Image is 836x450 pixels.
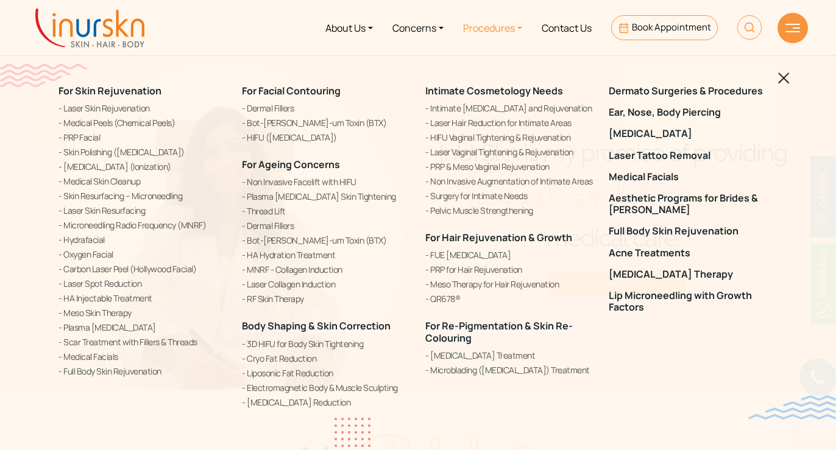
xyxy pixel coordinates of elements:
[609,85,778,97] a: Dermato Surgeries & Procedures
[58,204,227,217] a: Laser Skin Resurfacing
[242,381,411,394] a: Electromagnetic Body & Muscle Sculpting
[532,5,601,51] a: Contact Us
[737,15,762,40] img: HeaderSearch
[58,292,227,304] a: HA Injectable Treatment
[425,248,594,261] a: FUE [MEDICAL_DATA]
[242,396,411,409] a: [MEDICAL_DATA] Reduction
[35,9,144,47] img: inurskn-logo
[425,292,594,305] a: QR678®
[748,395,836,420] img: bluewave
[242,190,411,203] a: Plasma [MEDICAL_DATA] Skin Tightening
[242,352,411,365] a: Cryo Fat Reduction
[58,350,227,363] a: Medical Facials
[425,131,594,144] a: HIFU Vaginal Tightening & Rejuvenation
[242,367,411,379] a: Liposonic Fat Reduction
[425,204,594,217] a: Pelvic Muscle Strengthening
[58,365,227,378] a: Full Body Skin Rejuvenation
[425,175,594,188] a: Non Invasive Augmentation of Intimate Areas
[609,150,778,161] a: Laser Tattoo Removal
[242,292,411,305] a: RF Skin Therapy
[425,278,594,290] a: Meso Therapy for Hair Rejuvenation
[778,72,790,84] img: blackclosed
[425,146,594,158] a: Laser Vaginal Tightening & Rejuvenation
[425,231,572,244] a: For Hair Rejuvenation & Growth
[242,205,411,217] a: Thread Lift
[425,349,594,362] a: [MEDICAL_DATA] Treatment
[611,15,718,40] a: Book Appointment
[242,319,391,332] a: Body Shaping & Skin Correction
[58,277,227,290] a: Laser Spot Reduction
[609,128,778,139] a: [MEDICAL_DATA]
[58,306,227,319] a: Meso Skin Therapy
[609,247,778,259] a: Acne Treatments
[609,171,778,183] a: Medical Facials
[242,278,411,290] a: Laser Collagen Induction
[242,337,411,350] a: 3D HIFU for Body Skin Tightening
[58,321,227,334] a: Plasma [MEDICAL_DATA]
[242,84,341,97] a: For Facial Contouring
[425,263,594,276] a: PRP for Hair Rejuvenation
[242,175,411,188] a: Non Invasive Facelift with HIFU
[425,364,594,376] a: Microblading ([MEDICAL_DATA]) Treatment
[242,158,340,171] a: For Ageing Concerns
[609,225,778,237] a: Full Body Skin Rejuvenation
[383,5,453,51] a: Concerns
[609,192,778,216] a: Aesthetic Programs for Brides & [PERSON_NAME]
[242,131,411,144] a: HIFU ([MEDICAL_DATA])
[242,102,411,114] a: Dermal Fillers
[242,116,411,129] a: Bot-[PERSON_NAME]-um Toxin (BTX)
[58,262,227,275] a: Carbon Laser Peel (Hollywood Facial)
[425,116,594,129] a: Laser Hair Reduction for Intimate Areas
[425,319,573,344] a: For Re-Pigmentation & Skin Re-Colouring
[58,116,227,129] a: Medical Peels (Chemical Peels)
[58,189,227,202] a: Skin Resurfacing – Microneedling
[58,233,227,246] a: Hydrafacial
[58,175,227,188] a: Medical Skin Cleanup
[58,336,227,348] a: Scar Treatment with Fillers & Threads
[609,269,778,280] a: [MEDICAL_DATA] Therapy
[453,5,532,51] a: Procedures
[58,219,227,231] a: Microneedling Radio Frequency (MNRF)
[609,290,778,313] a: Lip Microneedling with Growth Factors
[58,84,161,97] a: For Skin Rejuvenation
[316,5,383,51] a: About Us
[58,248,227,261] a: Oxygen Facial
[425,189,594,202] a: Surgery for Intimate Needs
[609,107,778,118] a: Ear, Nose, Body Piercing
[58,160,227,173] a: [MEDICAL_DATA] (Ionization)
[58,102,227,114] a: Laser Skin Rejuvenation
[58,131,227,144] a: PRP Facial
[242,248,411,261] a: HA Hydration Treatment
[242,263,411,276] a: MNRF - Collagen Induction
[425,160,594,173] a: PRP & Meso Vaginal Rejuvenation
[632,21,711,33] span: Book Appointment
[58,146,227,158] a: Skin Polishing ([MEDICAL_DATA])
[785,24,800,32] img: hamLine.svg
[425,102,594,114] a: Intimate [MEDICAL_DATA] and Rejuvenation
[425,84,563,97] a: Intimate Cosmetology Needs
[242,234,411,247] a: Bot-[PERSON_NAME]-um Toxin (BTX)
[242,219,411,232] a: Dermal Fillers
